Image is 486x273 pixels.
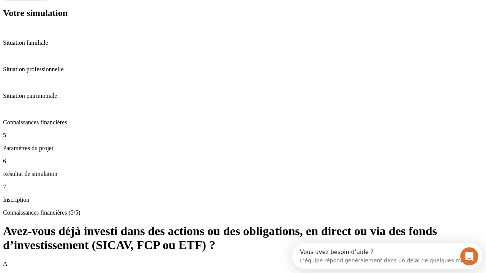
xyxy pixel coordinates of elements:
p: 7 [3,184,483,190]
div: Vous avez besoin d’aide ? [8,6,187,13]
h2: Votre simulation [3,8,483,18]
p: Connaissances financières (5/5) [3,209,483,216]
p: Connaissances financières [3,119,483,126]
h1: Avez-vous déjà investi dans des actions ou des obligations, en direct ou via des fonds d’investis... [3,224,483,252]
p: Situation familiale [3,39,483,46]
p: Situation professionnelle [3,66,483,73]
div: L’équipe répond généralement dans un délai de quelques minutes. [8,13,187,20]
p: Paramètres du projet [3,145,483,152]
p: A [3,260,483,267]
p: 6 [3,158,483,165]
p: Situation patrimoniale [3,93,483,99]
div: Ouvrir le Messenger Intercom [3,3,209,24]
p: Inscription [3,196,483,203]
p: 5 [3,132,483,139]
iframe: Intercom live chat discovery launcher [292,243,482,269]
p: Résultat de simulation [3,171,483,177]
iframe: Intercom live chat [460,247,478,265]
